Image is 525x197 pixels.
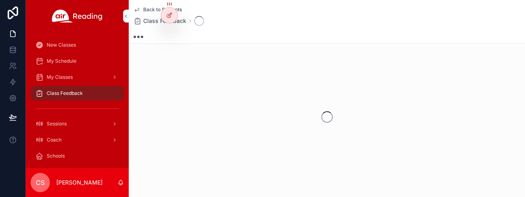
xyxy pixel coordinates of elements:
[47,90,83,96] span: Class Feedback
[47,58,76,64] span: My Schedule
[56,179,103,187] p: [PERSON_NAME]
[47,42,76,48] span: New Classes
[134,6,182,13] a: Back to Students
[47,137,62,143] span: Coach
[31,70,124,84] a: My Classes
[31,133,124,147] a: Coach
[31,86,124,101] a: Class Feedback
[47,121,67,127] span: Sessions
[31,38,124,52] a: New Classes
[31,149,124,163] a: Schools
[143,6,182,13] span: Back to Students
[31,117,124,131] a: Sessions
[134,17,186,25] a: Class Feedback
[36,178,45,187] span: CS
[143,17,186,25] span: Class Feedback
[52,10,103,23] img: App logo
[31,54,124,68] a: My Schedule
[47,74,73,80] span: My Classes
[26,32,129,168] div: scrollable content
[47,153,65,159] span: Schools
